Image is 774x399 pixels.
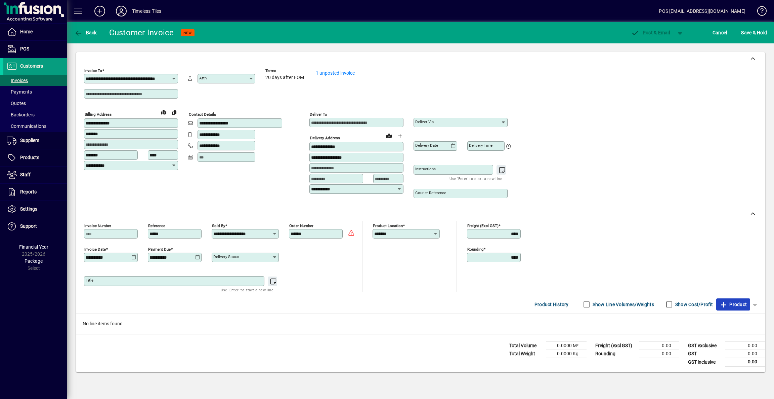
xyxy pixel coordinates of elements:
[631,30,670,35] span: ost & Email
[628,27,673,39] button: Post & Email
[67,27,104,39] app-page-header-button: Back
[20,29,33,34] span: Home
[725,342,765,350] td: 0.00
[415,143,438,148] mat-label: Delivery date
[449,175,502,182] mat-hint: Use 'Enter' to start a new line
[741,27,767,38] span: ave & Hold
[148,223,165,228] mat-label: Reference
[7,78,28,83] span: Invoices
[74,30,97,35] span: Back
[384,130,394,141] a: View on map
[221,286,273,294] mat-hint: Use 'Enter' to start a new line
[415,190,446,195] mat-label: Courier Reference
[643,30,646,35] span: P
[7,101,26,106] span: Quotes
[3,149,67,166] a: Products
[19,244,48,250] span: Financial Year
[310,112,327,117] mat-label: Deliver To
[183,31,192,35] span: NEW
[3,184,67,201] a: Reports
[739,27,769,39] button: Save & Hold
[20,223,37,229] span: Support
[73,27,98,39] button: Back
[148,247,171,252] mat-label: Payment due
[20,206,37,212] span: Settings
[725,350,765,358] td: 0.00
[265,75,304,80] span: 20 days after EOM
[3,86,67,98] a: Payments
[89,5,111,17] button: Add
[7,123,46,129] span: Communications
[3,167,67,183] a: Staff
[546,342,587,350] td: 0.0000 M³
[3,24,67,40] a: Home
[76,314,765,334] div: No line items found
[7,89,32,95] span: Payments
[20,138,39,143] span: Suppliers
[265,69,306,73] span: Terms
[725,358,765,366] td: 0.00
[212,223,225,228] mat-label: Sold by
[467,247,483,252] mat-label: Rounding
[639,350,679,358] td: 0.00
[84,68,102,73] mat-label: Invoice To
[546,350,587,358] td: 0.0000 Kg
[158,107,169,117] a: View on map
[25,258,43,264] span: Package
[467,223,499,228] mat-label: Freight (excl GST)
[373,223,403,228] mat-label: Product location
[534,299,569,310] span: Product History
[415,119,434,124] mat-label: Deliver via
[169,107,180,118] button: Copy to Delivery address
[84,223,111,228] mat-label: Invoice number
[591,301,654,308] label: Show Line Volumes/Weights
[3,41,67,58] a: POS
[659,6,745,16] div: POS [EMAIL_ADDRESS][DOMAIN_NAME]
[720,299,747,310] span: Product
[3,201,67,218] a: Settings
[741,30,744,35] span: S
[592,342,639,350] td: Freight (excl GST)
[7,112,35,117] span: Backorders
[3,218,67,235] a: Support
[3,109,67,120] a: Backorders
[415,167,436,171] mat-label: Instructions
[685,350,725,358] td: GST
[316,70,355,76] a: 1 unposted invoice
[3,120,67,132] a: Communications
[20,63,43,69] span: Customers
[3,98,67,109] a: Quotes
[132,6,161,16] div: Timeless Tiles
[394,131,405,141] button: Choose address
[592,350,639,358] td: Rounding
[506,350,546,358] td: Total Weight
[3,132,67,149] a: Suppliers
[713,27,727,38] span: Cancel
[20,189,37,194] span: Reports
[716,298,750,311] button: Product
[84,247,106,252] mat-label: Invoice date
[111,5,132,17] button: Profile
[685,342,725,350] td: GST exclusive
[674,301,713,308] label: Show Cost/Profit
[3,75,67,86] a: Invoices
[506,342,546,350] td: Total Volume
[752,1,766,23] a: Knowledge Base
[109,27,174,38] div: Customer Invoice
[213,254,239,259] mat-label: Delivery status
[685,358,725,366] td: GST inclusive
[20,155,39,160] span: Products
[532,298,571,311] button: Product History
[86,278,93,283] mat-label: Title
[711,27,729,39] button: Cancel
[639,342,679,350] td: 0.00
[289,223,313,228] mat-label: Order number
[20,172,31,177] span: Staff
[469,143,492,148] mat-label: Delivery time
[20,46,29,51] span: POS
[199,76,207,80] mat-label: Attn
